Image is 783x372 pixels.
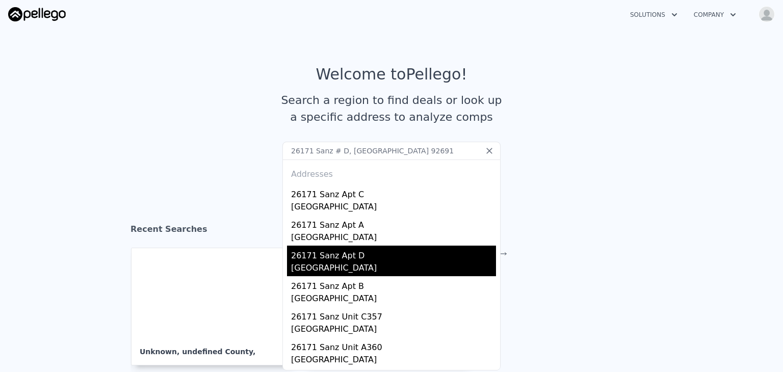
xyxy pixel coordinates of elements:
a: Unknown, undefined County, [131,248,302,365]
div: Addresses [287,160,496,184]
div: Recent Searches [130,215,652,248]
input: Search an address or region... [282,142,501,160]
div: Welcome to Pellego ! [316,65,467,84]
div: [GEOGRAPHIC_DATA] [291,354,496,368]
span: , [253,348,255,356]
div: Search a region to find deals or look up a specific address to analyze comps [277,92,506,125]
button: Solutions [622,6,686,24]
div: [GEOGRAPHIC_DATA] [291,293,496,307]
div: Unknown , undefined County [140,338,285,357]
div: 26171 Sanz Unit C357 [291,307,496,323]
img: avatar [759,6,775,22]
div: 26171 Sanz Unit A360 [291,337,496,354]
div: 26171 Sanz Apt C [291,184,496,201]
div: [GEOGRAPHIC_DATA] [291,262,496,276]
div: 26171 Sanz Apt B [291,276,496,293]
div: [GEOGRAPHIC_DATA] [291,323,496,337]
img: Pellego [8,7,66,21]
div: [GEOGRAPHIC_DATA] [291,231,496,246]
div: [GEOGRAPHIC_DATA] [291,201,496,215]
div: 26171 Sanz Apt D [291,246,496,262]
div: 26171 Sanz Apt A [291,215,496,231]
button: Company [686,6,744,24]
